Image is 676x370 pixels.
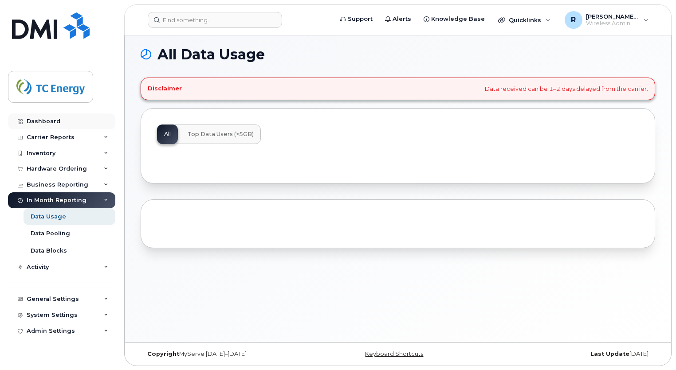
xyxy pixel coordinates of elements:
span: All Data Usage [157,48,265,61]
div: [DATE] [483,351,655,358]
iframe: Messenger Launcher [637,331,669,363]
span: Top Data Users (>5GB) [188,131,254,138]
strong: Copyright [147,351,179,357]
strong: Last Update [590,351,629,357]
h4: Disclaimer [148,85,182,92]
div: MyServe [DATE]–[DATE] [141,351,312,358]
a: Keyboard Shortcuts [365,351,423,357]
div: Data received can be 1–2 days delayed from the carrier. [141,78,655,100]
